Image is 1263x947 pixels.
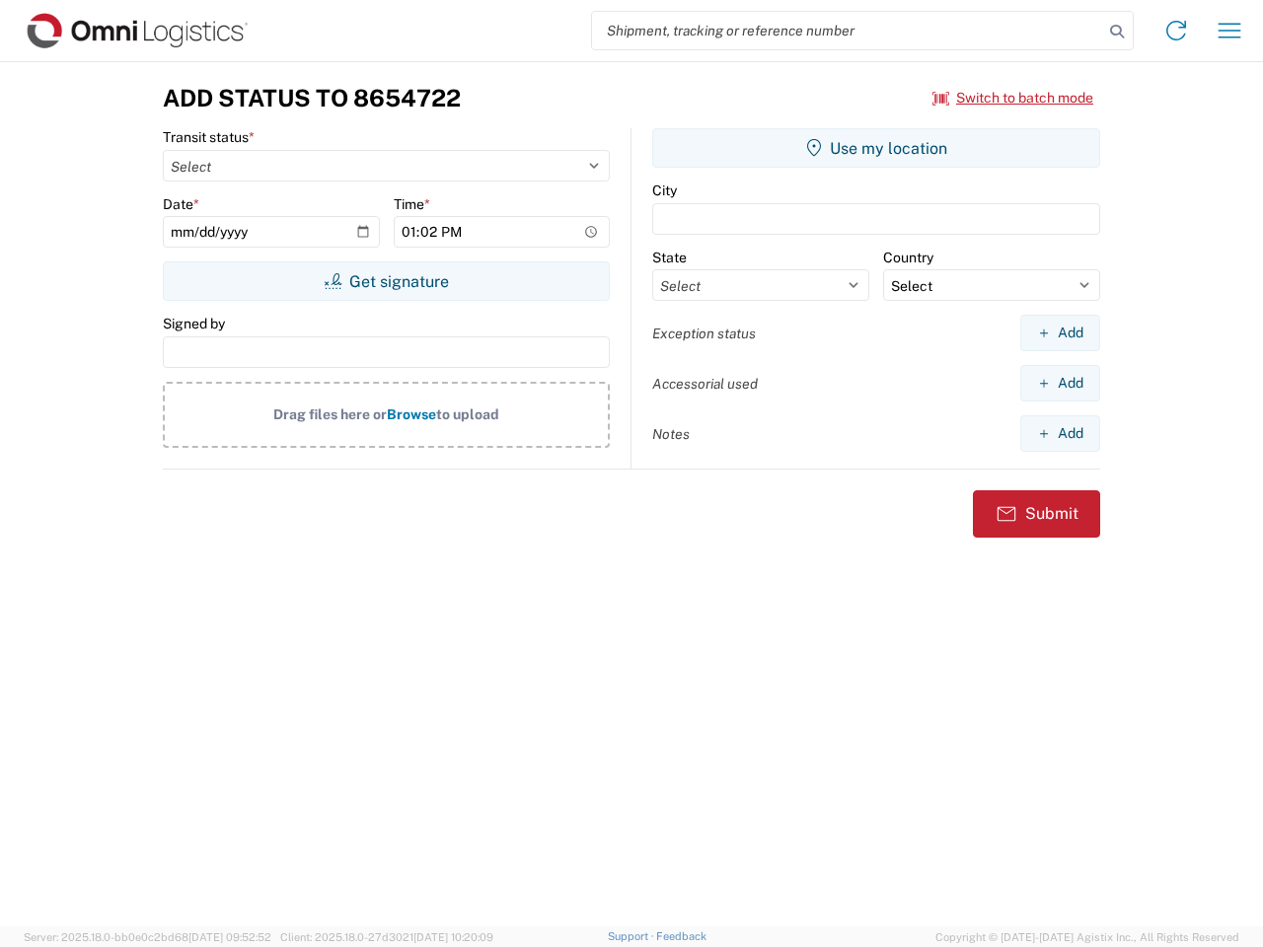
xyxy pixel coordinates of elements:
[1020,315,1100,351] button: Add
[932,82,1093,114] button: Switch to batch mode
[273,406,387,422] span: Drag files here or
[436,406,499,422] span: to upload
[935,928,1239,946] span: Copyright © [DATE]-[DATE] Agistix Inc., All Rights Reserved
[280,931,493,943] span: Client: 2025.18.0-27d3021
[163,128,255,146] label: Transit status
[163,315,225,332] label: Signed by
[652,128,1100,168] button: Use my location
[413,931,493,943] span: [DATE] 10:20:09
[188,931,271,943] span: [DATE] 09:52:52
[652,375,758,393] label: Accessorial used
[1020,415,1100,452] button: Add
[387,406,436,422] span: Browse
[883,249,933,266] label: Country
[608,930,657,942] a: Support
[1020,365,1100,401] button: Add
[24,931,271,943] span: Server: 2025.18.0-bb0e0c2bd68
[652,325,756,342] label: Exception status
[592,12,1103,49] input: Shipment, tracking or reference number
[163,261,610,301] button: Get signature
[652,182,677,199] label: City
[652,249,687,266] label: State
[656,930,706,942] a: Feedback
[163,195,199,213] label: Date
[973,490,1100,538] button: Submit
[652,425,690,443] label: Notes
[394,195,430,213] label: Time
[163,84,461,112] h3: Add Status to 8654722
